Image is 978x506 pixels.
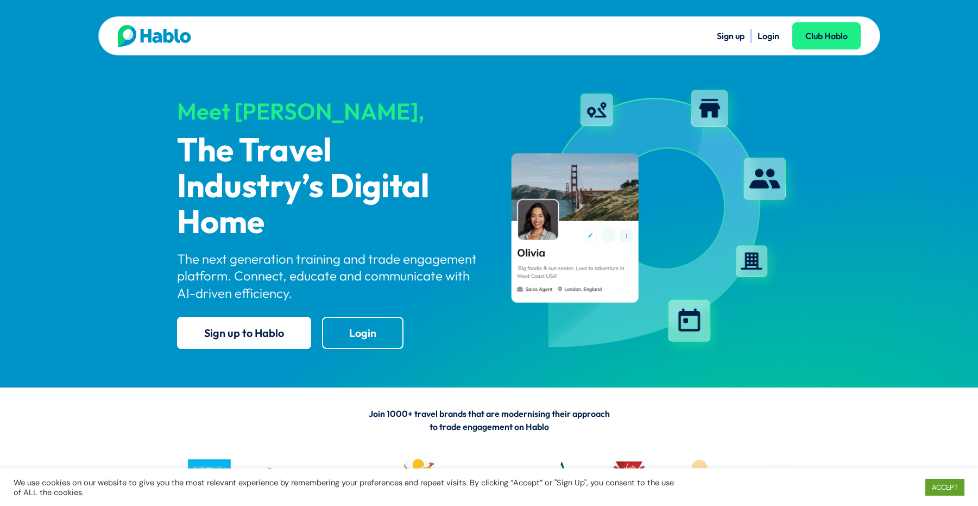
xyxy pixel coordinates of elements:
[177,251,480,302] p: The next generation training and trade engagement platform. Connect, educate and communicate with...
[177,134,480,241] p: The Travel Industry’s Digital Home
[177,99,480,124] div: Meet [PERSON_NAME],
[322,317,403,349] a: Login
[118,25,191,47] img: Hablo logo main 2
[369,408,610,432] span: Join 1000+ travel brands that are modernising their approach to trade engagement on Hablo
[14,478,679,497] div: We use cookies on our website to give you the most relevant experience by remembering your prefer...
[499,81,802,358] img: hablo-profile-image
[758,30,779,41] a: Login
[925,479,964,496] a: ACCEPT
[717,30,744,41] a: Sign up
[177,317,311,349] a: Sign up to Hablo
[792,22,861,49] a: Club Hablo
